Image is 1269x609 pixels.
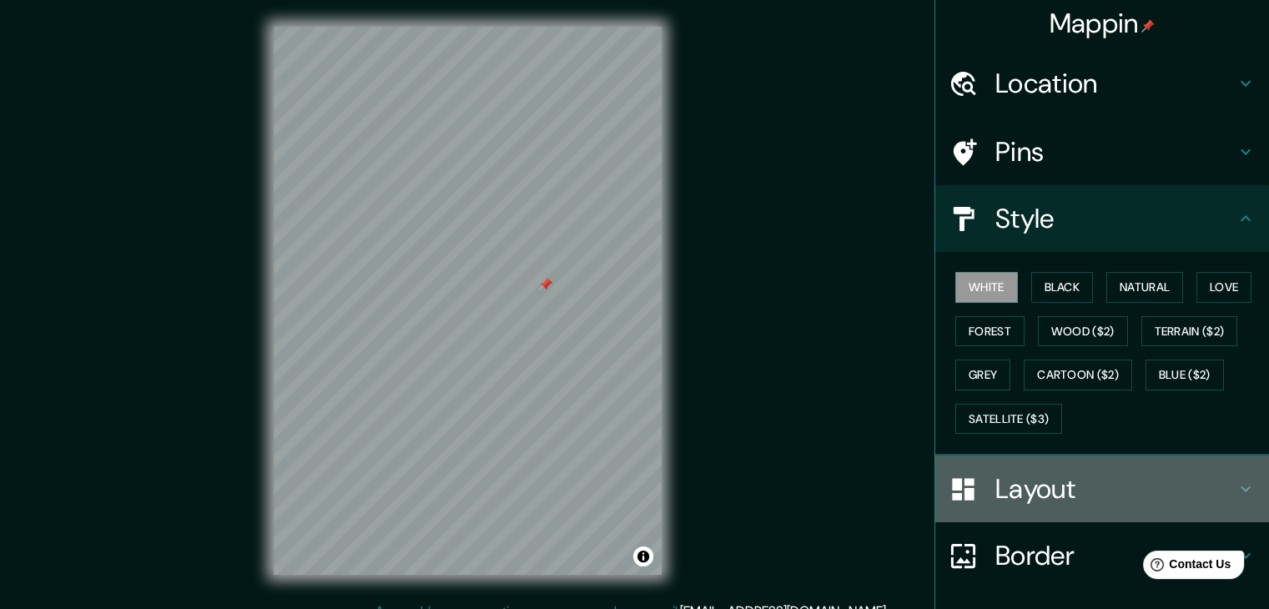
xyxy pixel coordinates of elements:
[995,472,1236,506] h4: Layout
[1038,316,1128,347] button: Wood ($2)
[955,360,1010,390] button: Grey
[935,522,1269,589] div: Border
[995,67,1236,100] h4: Location
[1120,544,1251,591] iframe: Help widget launcher
[1024,360,1132,390] button: Cartoon ($2)
[935,185,1269,252] div: Style
[1146,360,1224,390] button: Blue ($2)
[935,118,1269,185] div: Pins
[935,455,1269,522] div: Layout
[1106,272,1183,303] button: Natural
[1141,316,1238,347] button: Terrain ($2)
[955,316,1025,347] button: Forest
[633,546,653,566] button: Toggle attribution
[1196,272,1251,303] button: Love
[1141,19,1155,33] img: pin-icon.png
[995,135,1236,169] h4: Pins
[955,272,1018,303] button: White
[274,27,662,575] canvas: Map
[1031,272,1094,303] button: Black
[995,539,1236,572] h4: Border
[935,50,1269,117] div: Location
[955,404,1062,435] button: Satellite ($3)
[1050,7,1156,40] h4: Mappin
[995,202,1236,235] h4: Style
